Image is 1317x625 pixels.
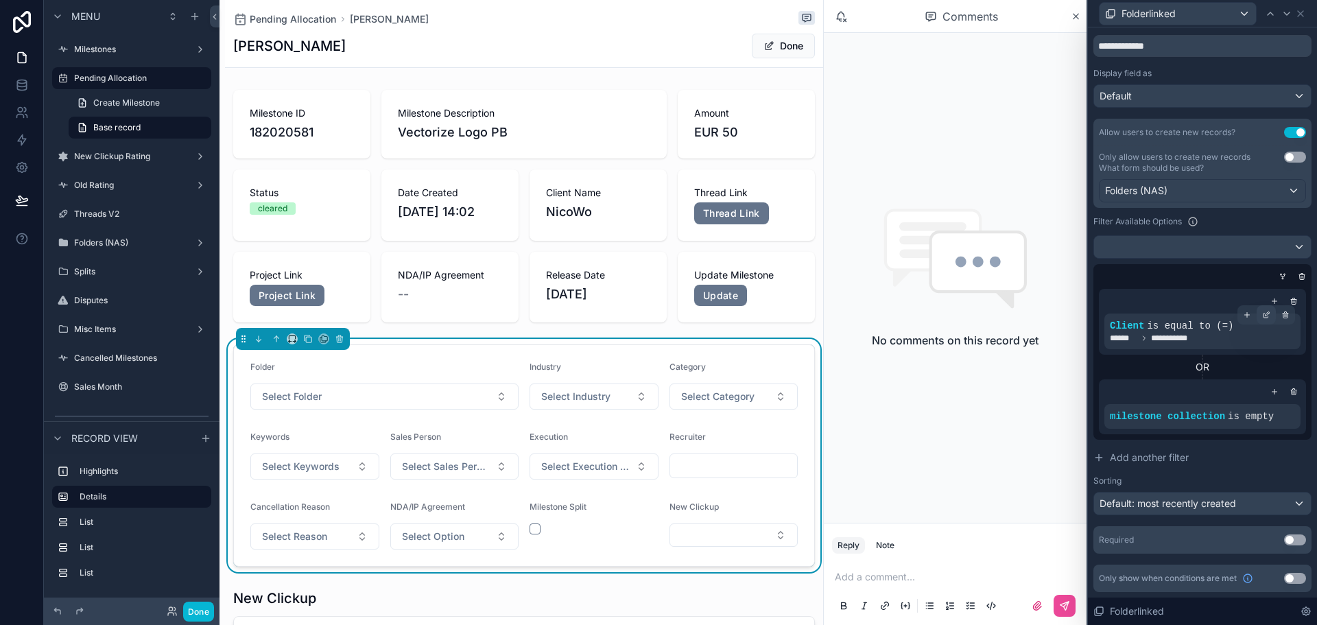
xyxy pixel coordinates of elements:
label: Threads V2 [74,209,209,220]
label: Cancelled Milestones [74,353,209,364]
a: Splits [52,261,211,283]
button: Done [752,34,815,58]
span: Add another filter [1110,451,1189,464]
label: Folders (NAS) [74,237,189,248]
span: is equal to (=) [1147,320,1233,331]
label: Highlights [80,466,206,477]
span: What form should be used? [1099,163,1204,173]
label: Filter Available Options [1093,216,1182,227]
a: New Clickup Rating [52,145,211,167]
label: Pending Allocation [74,73,203,84]
label: Old Rating [74,180,189,191]
button: Note [870,537,900,554]
button: Add another filter [1093,445,1312,470]
a: Disputes [52,290,211,311]
button: Select Button [250,453,379,480]
div: Allow users to create new records? [1099,127,1235,138]
span: Folderlinked [1110,604,1164,618]
label: Sorting [1093,475,1122,486]
button: Select Button [530,453,658,480]
label: Only allow users to create new records [1099,152,1250,163]
button: Done [183,602,214,622]
span: Select Option [402,530,464,543]
span: Select Reason [262,530,327,543]
span: Client [1110,320,1144,331]
label: Misc Items [74,324,189,335]
span: Folder [250,362,275,372]
span: Default [1100,89,1132,103]
span: Sales Person [390,432,441,442]
span: NDA/IP Agreement [390,502,465,512]
button: Select Button [669,523,798,547]
button: Folderlinked [1099,2,1257,25]
span: Menu [71,10,100,23]
div: scrollable content [44,454,219,598]
a: Create Milestone [69,92,211,114]
a: Threads V2 [52,203,211,225]
span: Cancellation Reason [250,502,330,512]
a: Folders (NAS) [52,232,211,254]
span: Base record [93,122,141,133]
span: Only show when conditions are met [1099,573,1237,584]
label: Details [80,491,200,502]
span: Folders (NAS) [1105,184,1167,198]
div: OR [1099,360,1306,374]
span: Milestone Split [530,502,586,512]
div: Required [1099,534,1134,545]
button: Select Button [669,384,798,410]
a: Cancelled Milestones [52,347,211,369]
a: Milestones [52,38,211,60]
h2: No comments on this record yet [872,332,1039,349]
button: Reply [832,537,865,554]
button: Select Button [390,453,519,480]
span: milestone collection [1110,411,1225,422]
span: Pending Allocation [250,12,336,26]
span: Create Milestone [93,97,160,108]
button: Select Button [530,384,658,410]
a: Misc Items [52,318,211,340]
a: Base record [69,117,211,139]
span: Recruiter [669,432,706,442]
span: Select Folder [262,390,322,403]
label: List [80,567,206,578]
span: is empty [1228,411,1274,422]
span: Record view [71,432,138,445]
label: Display field as [1093,68,1152,79]
button: Default: most recently created [1093,492,1312,515]
span: Select Industry [541,390,610,403]
label: Disputes [74,295,209,306]
span: Execution [530,432,568,442]
span: Select Execution Person [541,460,630,473]
a: Pending Allocation [52,67,211,89]
a: [PERSON_NAME] [350,12,429,26]
span: Category [669,362,706,372]
span: New Clickup [669,502,719,512]
span: Select Category [681,390,755,403]
span: Industry [530,362,561,372]
a: Sales Month [52,376,211,398]
span: Comments [942,8,998,25]
button: Default [1093,84,1312,108]
label: Milestones [74,44,189,55]
a: Old Rating [52,174,211,196]
label: Splits [74,266,189,277]
span: Select Sales Person [402,460,491,473]
button: Select Button [250,523,379,550]
span: Default: most recently created [1100,497,1236,509]
button: Folders (NAS) [1099,179,1306,202]
span: Keywords [250,432,289,442]
h1: [PERSON_NAME] [233,36,346,56]
button: Select Button [250,384,519,410]
label: Sales Month [74,381,209,392]
span: Select Keywords [262,460,340,473]
div: Note [876,540,894,551]
button: Select Button [390,523,519,550]
a: Pending Allocation [233,12,336,26]
label: List [80,517,206,528]
span: Folderlinked [1122,7,1176,21]
label: List [80,542,206,553]
label: New Clickup Rating [74,151,189,162]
